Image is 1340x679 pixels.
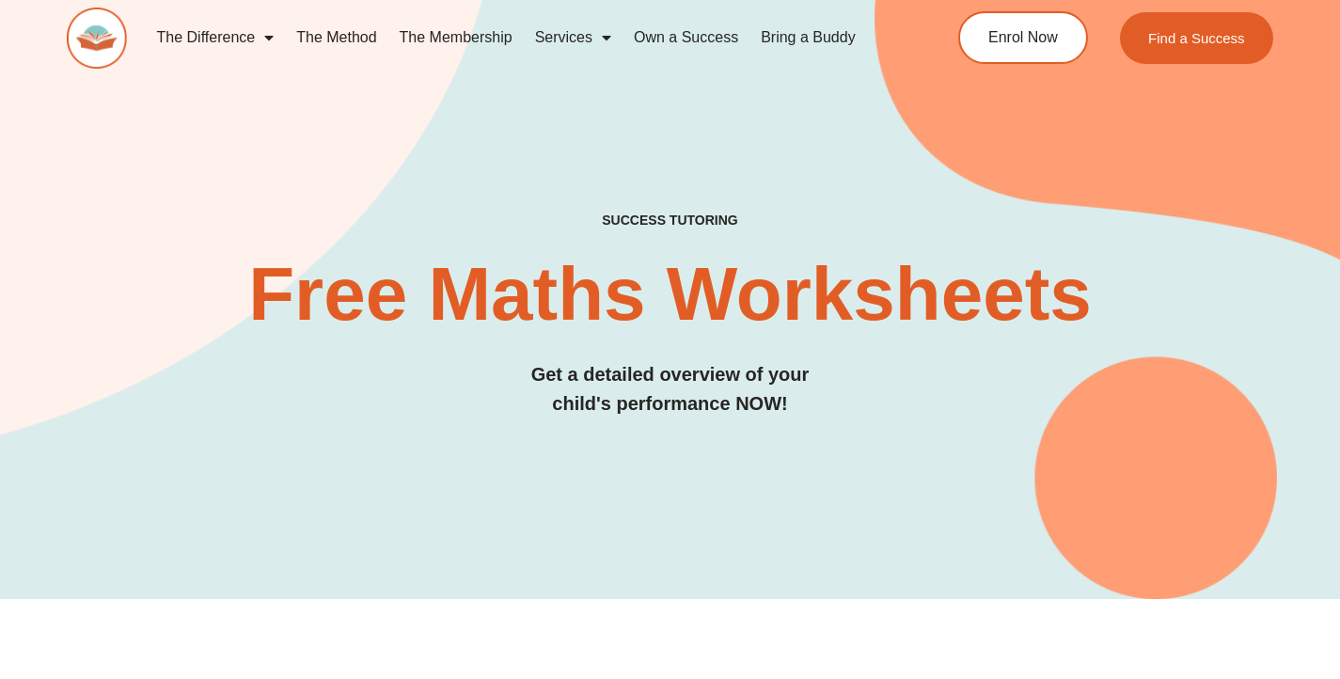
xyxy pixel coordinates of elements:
[67,213,1273,229] h4: SUCCESS TUTORING​
[1148,31,1245,45] span: Find a Success
[285,16,387,59] a: The Method
[988,30,1058,45] span: Enrol Now
[146,16,286,59] a: The Difference
[1120,12,1273,64] a: Find a Success
[749,16,867,59] a: Bring a Buddy
[388,16,524,59] a: The Membership
[623,16,749,59] a: Own a Success
[67,360,1273,418] h3: Get a detailed overview of your child's performance NOW!
[524,16,623,59] a: Services
[958,11,1088,64] a: Enrol Now
[146,16,890,59] nav: Menu
[67,257,1273,332] h2: Free Maths Worksheets​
